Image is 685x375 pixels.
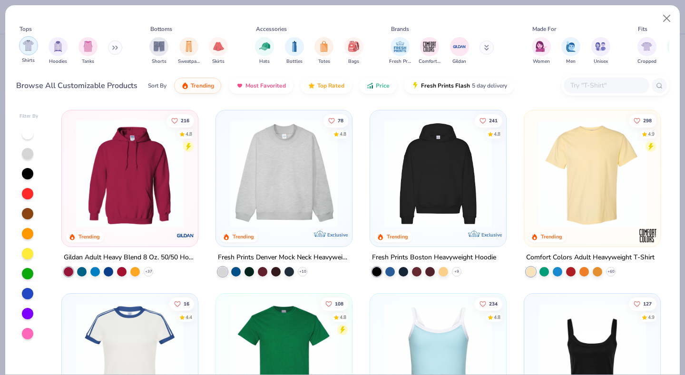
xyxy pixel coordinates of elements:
[419,37,440,65] button: filter button
[245,82,286,89] span: Most Favorited
[255,37,274,65] div: filter for Hats
[178,37,200,65] div: filter for Sweatpants
[184,301,190,306] span: 16
[454,269,459,275] span: + 9
[648,314,655,321] div: 4.9
[259,41,270,52] img: Hats Image
[393,39,407,54] img: Fresh Prints Image
[301,78,352,94] button: Top Rated
[236,82,244,89] img: most_fav.gif
[256,25,287,33] div: Accessories
[78,37,98,65] div: filter for Tanks
[450,37,469,65] div: filter for Gildan
[314,37,333,65] div: filter for Totes
[289,41,300,52] img: Bottles Image
[286,58,303,65] span: Bottles
[167,114,195,127] button: Like
[178,37,200,65] button: filter button
[149,37,168,65] button: filter button
[452,58,466,65] span: Gildan
[308,82,315,89] img: TopRated.gif
[389,37,411,65] div: filter for Fresh Prints
[340,314,346,321] div: 4.8
[422,39,437,54] img: Comfort Colors Image
[342,120,460,227] img: a90f7c54-8796-4cb2-9d6e-4e9644cfe0fe
[344,37,363,65] div: filter for Bags
[338,118,343,123] span: 78
[638,25,647,33] div: Fits
[489,301,498,306] span: 234
[643,118,652,123] span: 298
[49,37,68,65] button: filter button
[259,58,270,65] span: Hats
[314,37,333,65] button: filter button
[411,82,419,89] img: flash.gif
[389,58,411,65] span: Fresh Prints
[178,58,200,65] span: Sweatpants
[323,114,348,127] button: Like
[53,41,63,52] img: Hoodies Image
[154,41,165,52] img: Shorts Image
[191,82,214,89] span: Trending
[49,37,68,65] div: filter for Hoodies
[148,81,166,90] div: Sort By
[20,25,32,33] div: Tops
[641,41,652,52] img: Cropped Image
[607,269,614,275] span: + 60
[285,37,304,65] div: filter for Bottles
[359,78,397,94] button: Price
[561,37,580,65] button: filter button
[637,37,656,65] div: filter for Cropped
[481,232,502,238] span: Exclusive
[637,37,656,65] button: filter button
[181,82,189,89] img: trending.gif
[532,37,551,65] div: filter for Women
[629,297,656,310] button: Like
[255,37,274,65] button: filter button
[318,58,330,65] span: Totes
[532,25,556,33] div: Made For
[594,58,608,65] span: Unisex
[340,130,346,138] div: 4.8
[16,80,137,91] div: Browse All Customizable Products
[174,78,221,94] button: Trending
[209,37,228,65] div: filter for Skirts
[348,41,359,52] img: Bags Image
[595,41,606,52] img: Unisex Image
[591,37,610,65] button: filter button
[389,37,411,65] button: filter button
[212,58,225,65] span: Skirts
[638,226,657,245] img: Comfort Colors logo
[658,10,676,28] button: Close
[176,226,195,245] img: Gildan logo
[150,25,172,33] div: Bottoms
[209,37,228,65] button: filter button
[83,41,93,52] img: Tanks Image
[561,37,580,65] div: filter for Men
[391,25,409,33] div: Brands
[534,120,651,227] img: 029b8af0-80e6-406f-9fdc-fdf898547912
[19,36,38,64] div: filter for Shirts
[23,40,34,51] img: Shirts Image
[637,58,656,65] span: Cropped
[78,37,98,65] button: filter button
[472,80,507,91] span: 5 day delivery
[71,120,188,227] img: 01756b78-01f6-4cc6-8d8a-3c30c1a0c8ac
[569,80,643,91] input: Try "T-Shirt"
[186,314,193,321] div: 4.4
[170,297,195,310] button: Like
[348,58,359,65] span: Bags
[566,58,576,65] span: Men
[152,58,166,65] span: Shorts
[648,130,655,138] div: 4.9
[380,120,497,227] img: 91acfc32-fd48-4d6b-bdad-a4c1a30ac3fc
[229,78,293,94] button: Most Favorited
[82,58,94,65] span: Tanks
[299,269,306,275] span: + 10
[184,41,194,52] img: Sweatpants Image
[317,82,344,89] span: Top Rated
[591,37,610,65] div: filter for Unisex
[335,301,343,306] span: 108
[419,37,440,65] div: filter for Comfort Colors
[372,252,496,264] div: Fresh Prints Boston Heavyweight Hoodie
